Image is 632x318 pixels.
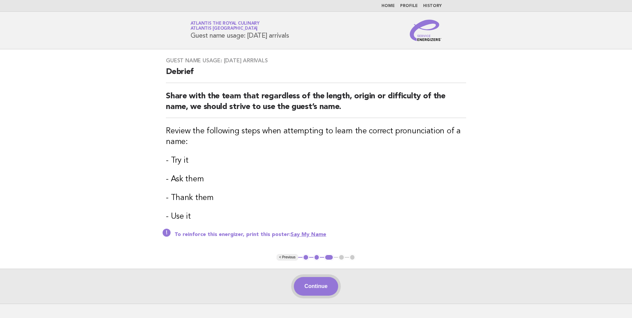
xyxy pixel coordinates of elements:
[166,57,466,64] h3: Guest name usage: [DATE] arrivals
[303,254,309,261] button: 1
[400,4,418,8] a: Profile
[324,254,334,261] button: 3
[277,254,298,261] button: < Previous
[381,4,395,8] a: Home
[175,231,466,238] p: To reinforce this energizer, print this poster:
[191,27,258,31] span: Atlantis [GEOGRAPHIC_DATA]
[410,20,442,41] img: Service Energizers
[191,22,289,39] h1: Guest name usage: [DATE] arrivals
[291,232,326,237] a: Say My Name
[166,193,466,203] h3: - Thank them
[166,174,466,185] h3: - Ask them
[314,254,320,261] button: 2
[191,21,260,31] a: Atlantis the Royal CulinaryAtlantis [GEOGRAPHIC_DATA]
[166,91,466,118] h2: Share with the team that regardless of the length, origin or difficulty of the name, we should st...
[166,211,466,222] h3: - Use it
[166,155,466,166] h3: - Try it
[166,126,466,147] h3: Review the following steps when attempting to learn the correct pronunciation of a name:
[294,277,338,296] button: Continue
[423,4,442,8] a: History
[166,67,466,83] h2: Debrief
